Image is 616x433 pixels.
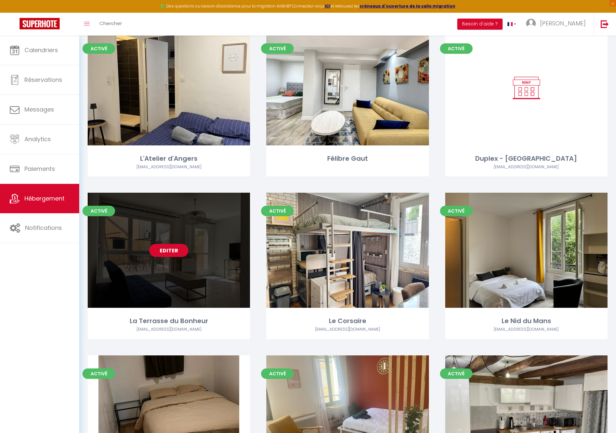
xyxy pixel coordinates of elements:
span: Messages [24,105,54,113]
span: Notifications [25,224,62,232]
div: L'Atelier d'Angers [88,154,250,164]
div: La Terrasse du Bonheur [88,316,250,326]
span: Activé [261,368,294,379]
span: Activé [440,368,473,379]
div: Le Corsaire [266,316,429,326]
button: Ouvrir le widget de chat LiveChat [5,3,25,22]
a: Chercher [95,13,127,36]
span: Activé [82,368,115,379]
span: Chercher [99,20,122,27]
img: logout [601,20,609,28]
span: Analytics [24,135,51,143]
div: Félibre Gaut [266,154,429,164]
span: Activé [82,43,115,54]
span: Calendriers [24,46,58,54]
span: Réservations [24,76,62,84]
div: Airbnb [445,326,608,333]
div: Airbnb [88,326,250,333]
span: Hébergement [24,194,65,202]
span: Activé [261,43,294,54]
div: Airbnb [88,164,250,170]
div: Airbnb [445,164,608,170]
span: [PERSON_NAME] [540,19,586,27]
a: ... [PERSON_NAME] [521,13,594,36]
span: Paiements [24,165,55,173]
span: Activé [82,206,115,216]
img: Super Booking [20,18,60,29]
a: ICI [325,3,330,9]
span: Activé [440,43,473,54]
span: Activé [440,206,473,216]
span: Activé [261,206,294,216]
div: Duplex - [GEOGRAPHIC_DATA] [445,154,608,164]
img: ... [526,19,536,28]
a: Editer [149,244,188,257]
a: créneaux d'ouverture de la salle migration [359,3,455,9]
button: Besoin d'aide ? [457,19,503,30]
div: Airbnb [266,326,429,333]
div: Le Nid du Mans [445,316,608,326]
